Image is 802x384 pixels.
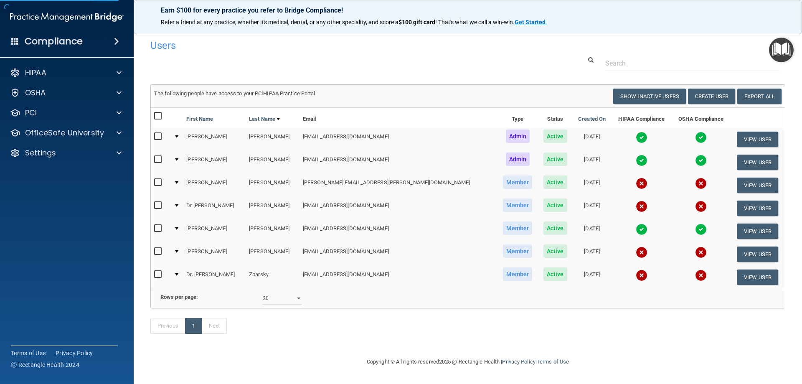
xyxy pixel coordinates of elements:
[636,201,647,212] img: cross.ca9f0e7f.svg
[299,266,497,288] td: [EMAIL_ADDRESS][DOMAIN_NAME]
[185,318,202,334] a: 1
[515,19,546,25] strong: Get Started
[636,132,647,143] img: tick.e7d51cea.svg
[11,361,79,369] span: Ⓒ Rectangle Health 2024
[506,153,530,166] span: Admin
[497,108,538,128] th: Type
[543,175,567,189] span: Active
[183,243,246,266] td: [PERSON_NAME]
[183,197,246,220] td: Dr [PERSON_NAME]
[503,244,532,258] span: Member
[299,174,497,197] td: [PERSON_NAME][EMAIL_ADDRESS][PERSON_NAME][DOMAIN_NAME]
[299,220,497,243] td: [EMAIL_ADDRESS][DOMAIN_NAME]
[503,221,532,235] span: Member
[543,267,567,281] span: Active
[573,243,612,266] td: [DATE]
[737,178,778,193] button: View User
[183,220,246,243] td: [PERSON_NAME]
[246,243,299,266] td: [PERSON_NAME]
[538,108,573,128] th: Status
[315,348,620,375] div: Copyright © All rights reserved 2025 @ Rectangle Health | |
[246,220,299,243] td: [PERSON_NAME]
[695,178,707,189] img: cross.ca9f0e7f.svg
[10,108,122,118] a: PCI
[543,198,567,212] span: Active
[25,88,46,98] p: OSHA
[56,349,93,357] a: Privacy Policy
[503,175,532,189] span: Member
[543,153,567,166] span: Active
[636,270,647,281] img: cross.ca9f0e7f.svg
[25,108,37,118] p: PCI
[154,90,315,97] span: The following people have access to your PCIHIPAA Practice Portal
[246,266,299,288] td: Zbarsky
[150,40,515,51] h4: Users
[25,148,56,158] p: Settings
[25,36,83,47] h4: Compliance
[161,19,398,25] span: Refer a friend at any practice, whether it's medical, dental, or any other speciality, and score a
[10,88,122,98] a: OSHA
[695,247,707,258] img: cross.ca9f0e7f.svg
[435,19,515,25] span: ! That's what we call a win-win.
[11,349,46,357] a: Terms of Use
[246,197,299,220] td: [PERSON_NAME]
[613,89,686,104] button: Show Inactive Users
[202,318,227,334] a: Next
[737,224,778,239] button: View User
[246,151,299,174] td: [PERSON_NAME]
[695,201,707,212] img: cross.ca9f0e7f.svg
[398,19,435,25] strong: $100 gift card
[506,130,530,143] span: Admin
[515,19,547,25] a: Get Started
[578,114,606,124] a: Created On
[573,220,612,243] td: [DATE]
[537,359,569,365] a: Terms of Use
[672,108,730,128] th: OSHA Compliance
[183,151,246,174] td: [PERSON_NAME]
[605,56,779,71] input: Search
[246,174,299,197] td: [PERSON_NAME]
[299,151,497,174] td: [EMAIL_ADDRESS][DOMAIN_NAME]
[695,224,707,235] img: tick.e7d51cea.svg
[160,294,198,300] b: Rows per page:
[737,247,778,262] button: View User
[688,89,735,104] button: Create User
[299,128,497,151] td: [EMAIL_ADDRESS][DOMAIN_NAME]
[543,221,567,235] span: Active
[299,108,497,128] th: Email
[636,224,647,235] img: tick.e7d51cea.svg
[503,267,532,281] span: Member
[10,68,122,78] a: HIPAA
[543,130,567,143] span: Active
[737,270,778,285] button: View User
[249,114,280,124] a: Last Name
[573,197,612,220] td: [DATE]
[695,270,707,281] img: cross.ca9f0e7f.svg
[25,68,46,78] p: HIPAA
[10,128,122,138] a: OfficeSafe University
[183,174,246,197] td: [PERSON_NAME]
[573,128,612,151] td: [DATE]
[695,155,707,166] img: tick.e7d51cea.svg
[573,266,612,288] td: [DATE]
[636,247,647,258] img: cross.ca9f0e7f.svg
[636,155,647,166] img: tick.e7d51cea.svg
[737,155,778,170] button: View User
[543,244,567,258] span: Active
[573,151,612,174] td: [DATE]
[10,9,124,25] img: PMB logo
[769,38,794,62] button: Open Resource Center
[612,108,672,128] th: HIPAA Compliance
[503,198,532,212] span: Member
[299,243,497,266] td: [EMAIL_ADDRESS][DOMAIN_NAME]
[737,89,782,104] a: Export All
[737,201,778,216] button: View User
[183,266,246,288] td: Dr. [PERSON_NAME]
[183,128,246,151] td: [PERSON_NAME]
[502,359,535,365] a: Privacy Policy
[695,132,707,143] img: tick.e7d51cea.svg
[161,6,775,14] p: Earn $100 for every practice you refer to Bridge Compliance!
[150,318,185,334] a: Previous
[25,128,104,138] p: OfficeSafe University
[186,114,213,124] a: First Name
